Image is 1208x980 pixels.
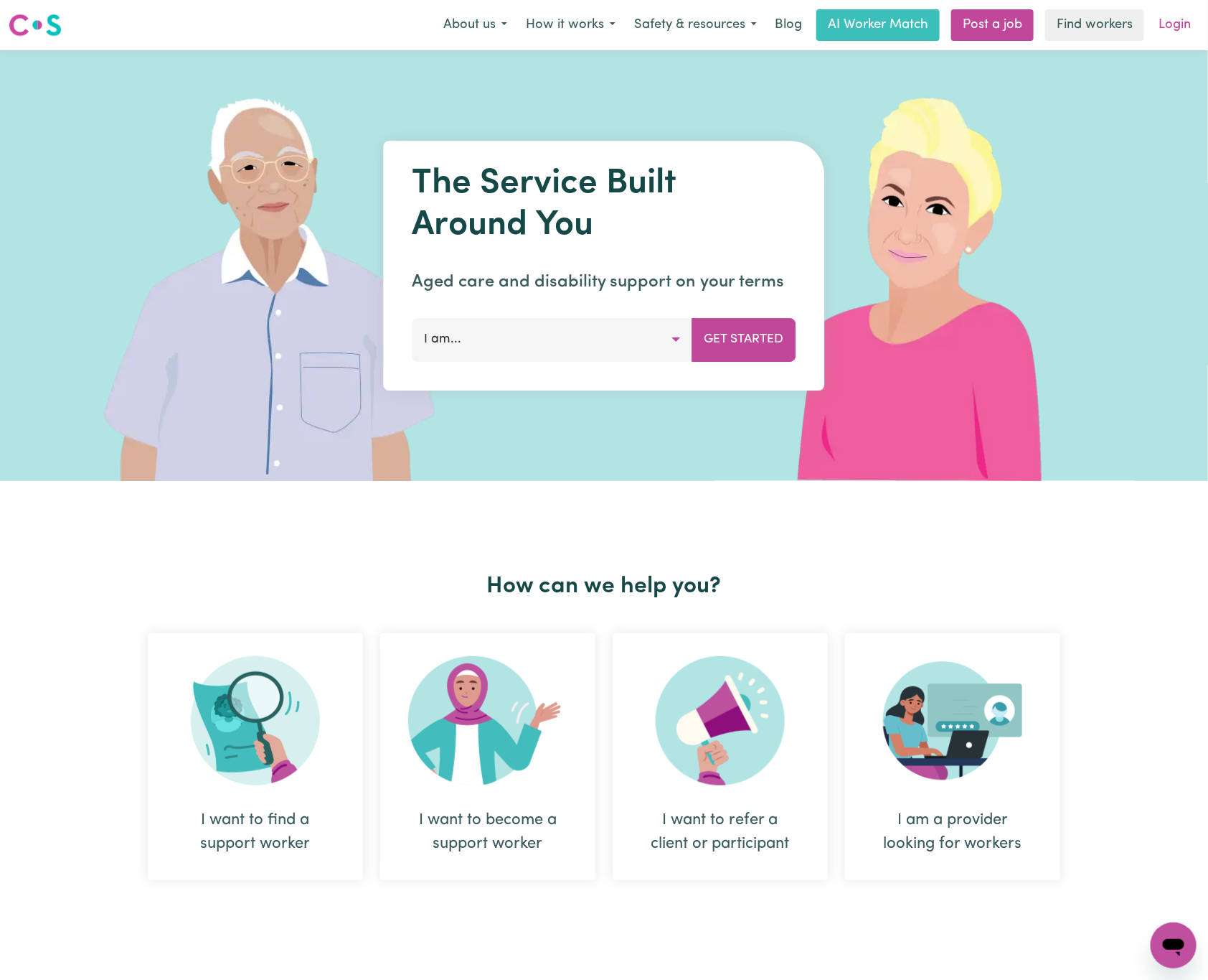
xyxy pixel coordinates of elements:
img: Search [191,656,320,785]
div: I want to refer a client or participant [647,808,793,856]
div: I want to become a support worker [415,808,561,856]
a: Careseekers logo [9,9,62,42]
a: Post a job [951,9,1034,41]
h1: The Service Built Around You [412,164,796,246]
div: I am a provider looking for workers [845,633,1060,880]
iframe: Button to launch messaging window [1151,923,1197,969]
a: AI Worker Match [816,9,940,41]
button: About us [434,10,516,40]
a: Find workers [1045,9,1144,41]
h2: How can we help you? [139,573,1069,600]
div: I am a provider looking for workers [879,808,1026,856]
a: Login [1150,9,1199,41]
img: Become Worker [408,656,567,785]
img: Careseekers logo [9,12,62,38]
p: Aged care and disability support on your terms [412,269,796,295]
img: Refer [656,656,785,785]
img: Provider [883,656,1022,785]
button: I am... [412,318,693,361]
button: Safety & resources [625,10,766,40]
div: I want to find a support worker [182,808,329,856]
div: I want to find a support worker [148,633,363,880]
button: Get Started [692,318,796,361]
a: Blog [766,9,811,41]
div: I want to refer a client or participant [613,633,828,880]
button: How it works [516,10,625,40]
div: I want to become a support worker [380,633,595,880]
